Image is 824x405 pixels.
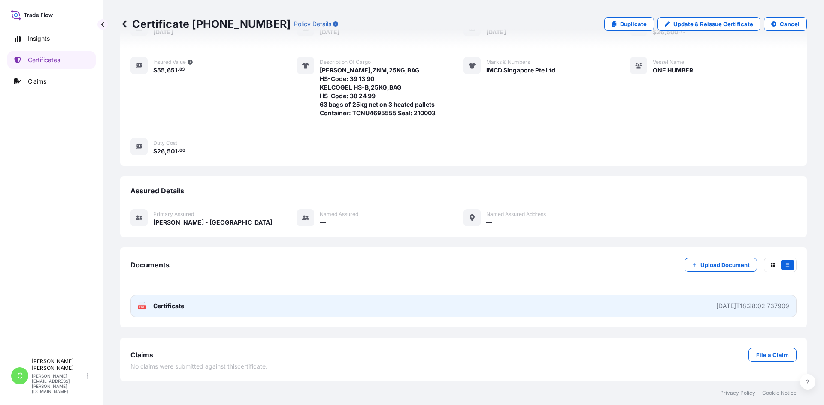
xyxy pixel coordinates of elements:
p: Cancel [780,20,800,28]
span: . [178,68,179,71]
span: Assured Details [130,186,184,195]
p: [PERSON_NAME] [PERSON_NAME] [32,358,85,372]
span: Marks & Numbers [486,59,530,66]
a: Claims [7,73,96,90]
span: Named Assured Address [486,211,546,218]
span: 651 [167,67,177,73]
span: [PERSON_NAME] - [GEOGRAPHIC_DATA] [153,218,272,227]
span: No claims were submitted against this certificate . [130,362,267,371]
span: — [486,218,492,227]
span: [PERSON_NAME],ZNM,25KG,BAG HS-Code: 39 13 90 KELCOGEL HS-B,25KG,BAG HS-Code: 38 24 99 63 bags of ... [320,66,436,117]
p: [PERSON_NAME][EMAIL_ADDRESS][PERSON_NAME][DOMAIN_NAME] [32,373,85,394]
span: 83 [179,68,185,71]
span: C [17,372,23,380]
p: Certificates [28,56,60,64]
span: 26 [157,148,165,154]
span: — [320,218,326,227]
span: , [165,67,167,73]
span: , [165,148,167,154]
p: File a Claim [756,351,789,359]
a: Certificates [7,51,96,69]
div: [DATE]T18:28:02.737909 [716,302,789,310]
a: Duplicate [604,17,654,31]
span: ONE HUMBER [653,66,693,75]
span: Claims [130,351,153,359]
span: Vessel Name [653,59,684,66]
span: $ [153,148,157,154]
span: Primary assured [153,211,194,218]
a: File a Claim [748,348,797,362]
text: PDF [139,306,145,309]
span: Duty Cost [153,140,177,147]
a: Insights [7,30,96,47]
span: 55 [157,67,165,73]
a: Update & Reissue Certificate [657,17,760,31]
span: $ [153,67,157,73]
p: Policy Details [294,20,331,28]
button: Upload Document [685,258,757,272]
span: 501 [167,148,177,154]
span: Insured Value [153,59,186,66]
p: Insights [28,34,50,43]
a: Privacy Policy [720,390,755,396]
span: IMCD Singapore Pte Ltd [486,66,555,75]
button: Cancel [764,17,807,31]
a: PDFCertificate[DATE]T18:28:02.737909 [130,295,797,317]
span: 00 [179,149,185,152]
span: . [178,149,179,152]
p: Certificate [PHONE_NUMBER] [120,17,291,31]
p: Update & Reissue Certificate [673,20,753,28]
span: Certificate [153,302,184,310]
span: Description of cargo [320,59,371,66]
p: Claims [28,77,46,86]
p: Upload Document [700,261,750,269]
p: Duplicate [620,20,647,28]
span: Named Assured [320,211,358,218]
span: Documents [130,261,170,269]
a: Cookie Notice [762,390,797,396]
